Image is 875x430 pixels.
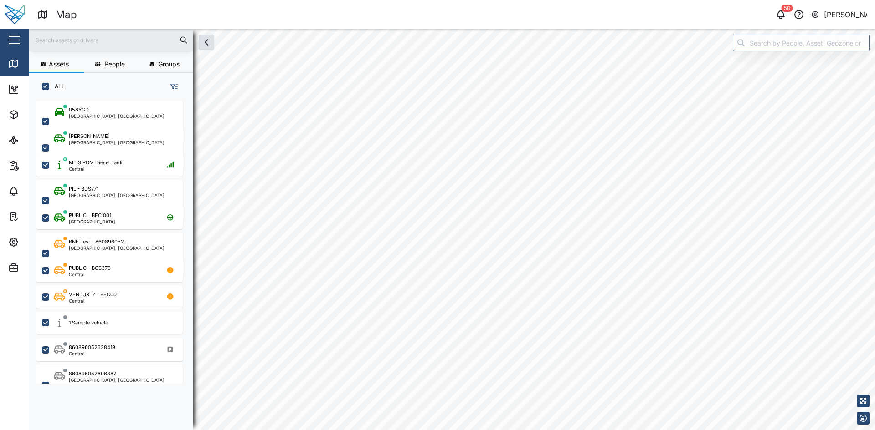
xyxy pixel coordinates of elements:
div: PUBLIC - BFC 001 [69,212,111,219]
img: Main Logo [5,5,25,25]
div: Settings [24,237,56,247]
button: [PERSON_NAME] [811,8,868,21]
div: PIL - BDS771 [69,185,98,193]
div: Sites [24,135,46,145]
div: Central [69,167,123,171]
input: Search by People, Asset, Geozone or Place [733,35,870,51]
canvas: Map [29,29,875,430]
div: Dashboard [24,84,65,94]
div: VENTURI 2 - BFC001 [69,291,118,298]
div: [GEOGRAPHIC_DATA], [GEOGRAPHIC_DATA] [69,246,165,250]
div: [GEOGRAPHIC_DATA] [69,219,115,224]
div: [GEOGRAPHIC_DATA], [GEOGRAPHIC_DATA] [69,140,165,145]
span: Assets [49,61,69,67]
div: Central [69,351,115,356]
div: Alarms [24,186,52,196]
div: 058YGD [69,106,89,114]
div: PUBLIC - BGS376 [69,264,111,272]
input: Search assets or drivers [35,33,188,47]
span: Groups [158,61,180,67]
div: BNE Test - 860896052... [69,238,128,246]
div: Reports [24,161,55,171]
div: Central [69,298,118,303]
div: 860896052628419 [69,344,115,351]
div: [GEOGRAPHIC_DATA], [GEOGRAPHIC_DATA] [69,114,165,118]
div: 50 [782,5,793,12]
span: People [104,61,125,67]
div: grid [36,97,193,384]
div: 1 Sample vehicle [69,319,108,327]
div: [PERSON_NAME] [824,9,868,20]
div: Assets [24,110,52,120]
div: Central [69,272,111,277]
div: [GEOGRAPHIC_DATA], [GEOGRAPHIC_DATA] [69,378,165,382]
div: [GEOGRAPHIC_DATA], [GEOGRAPHIC_DATA] [69,193,165,197]
div: Tasks [24,212,49,222]
div: MTIS POM Diesel Tank [69,159,123,167]
label: ALL [49,83,65,90]
div: Admin [24,263,51,273]
div: [PERSON_NAME] [69,132,110,140]
div: Map [56,7,77,23]
div: Map [24,59,44,69]
div: 860896052696887 [69,370,116,378]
